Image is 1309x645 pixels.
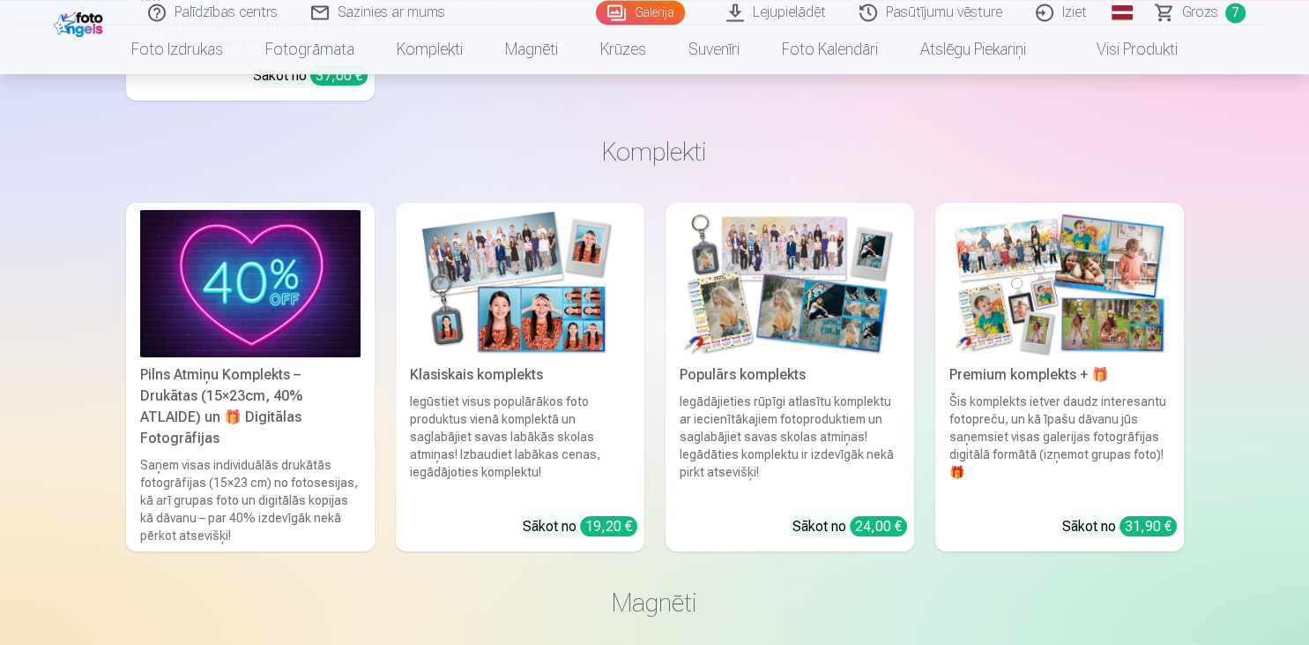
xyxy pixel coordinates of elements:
div: Sākot no [523,516,637,537]
div: Sākot no [792,516,907,537]
a: Komplekti [376,25,484,74]
a: Premium komplekts + 🎁 Premium komplekts + 🎁Šis komplekts ietver daudz interesantu fotopreču, un k... [935,203,1184,551]
h3: Magnēti [140,587,1170,619]
h3: Komplekti [140,136,1170,168]
img: /fa1 [54,7,108,37]
img: Premium komplekts + 🎁 [949,210,1170,357]
div: Iegūstiet visus populārākos foto produktus vienā komplektā un saglabājiet savas labākās skolas at... [403,393,637,502]
a: Foto kalendāri [761,25,899,74]
div: Pilns Atmiņu Komplekts – Drukātas (15×23cm, 40% ATLAIDE) un 🎁 Digitālas Fotogrāfijas [133,364,368,449]
div: Klasiskais komplekts [403,364,637,386]
a: Atslēgu piekariņi [899,25,1047,74]
div: Sākot no [1062,516,1177,537]
a: Visi produkti [1047,25,1199,74]
a: Populārs komplektsPopulārs komplektsIegādājieties rūpīgi atlasītu komplektu ar iecienītākajiem fo... [666,203,914,551]
div: Premium komplekts + 🎁 [942,364,1177,386]
div: 24,00 € [850,516,907,536]
a: Suvenīri [667,25,761,74]
div: Sākot no [253,65,368,86]
img: Pilns Atmiņu Komplekts – Drukātas (15×23cm, 40% ATLAIDE) un 🎁 Digitālas Fotogrāfijas [140,210,361,357]
div: Šis komplekts ietver daudz interesantu fotopreču, un kā īpašu dāvanu jūs saņemsiet visas galerija... [942,393,1177,502]
div: 37,00 € [310,65,368,86]
a: Magnēti [484,25,579,74]
span: Grozs [1182,2,1218,23]
a: Krūzes [579,25,667,74]
img: Klasiskais komplekts [410,210,630,357]
a: Foto izdrukas [110,25,244,74]
div: Saņem visas individuālās drukātās fotogrāfijas (15×23 cm) no fotosesijas, kā arī grupas foto un d... [133,456,368,544]
div: Populārs komplekts [673,364,907,386]
div: 19,20 € [580,516,637,536]
img: Populārs komplekts [680,210,900,357]
span: 7 [1225,3,1246,23]
a: Pilns Atmiņu Komplekts – Drukātas (15×23cm, 40% ATLAIDE) un 🎁 Digitālas Fotogrāfijas Pilns Atmiņu... [126,203,375,551]
a: Fotogrāmata [244,25,376,74]
div: 31,90 € [1119,516,1177,536]
div: Iegādājieties rūpīgi atlasītu komplektu ar iecienītākajiem fotoproduktiem un saglabājiet savas sk... [673,393,907,502]
a: Klasiskais komplektsKlasiskais komplektsIegūstiet visus populārākos foto produktus vienā komplekt... [396,203,644,551]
